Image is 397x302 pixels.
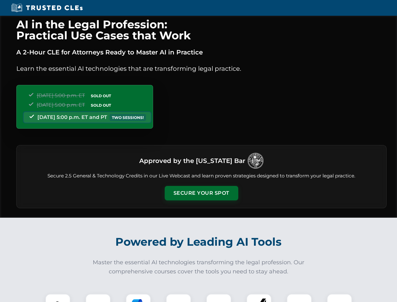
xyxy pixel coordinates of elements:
span: [DATE] 5:00 p.m. ET [37,92,85,98]
h3: Approved by the [US_STATE] Bar [139,155,245,166]
h1: AI in the Legal Profession: Practical Use Cases that Work [16,19,387,41]
p: Secure 2.5 General & Technology Credits in our Live Webcast and learn proven strategies designed ... [24,172,379,180]
span: SOLD OUT [89,102,113,109]
img: Logo [248,153,263,169]
span: SOLD OUT [89,92,113,99]
img: Trusted CLEs [9,3,85,13]
span: [DATE] 5:00 p.m. ET [37,102,85,108]
h2: Powered by Leading AI Tools [25,231,373,253]
p: A 2-Hour CLE for Attorneys Ready to Master AI in Practice [16,47,387,57]
p: Master the essential AI technologies transforming the legal profession. Our comprehensive courses... [89,258,309,276]
button: Secure Your Spot [165,186,238,200]
p: Learn the essential AI technologies that are transforming legal practice. [16,64,387,74]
